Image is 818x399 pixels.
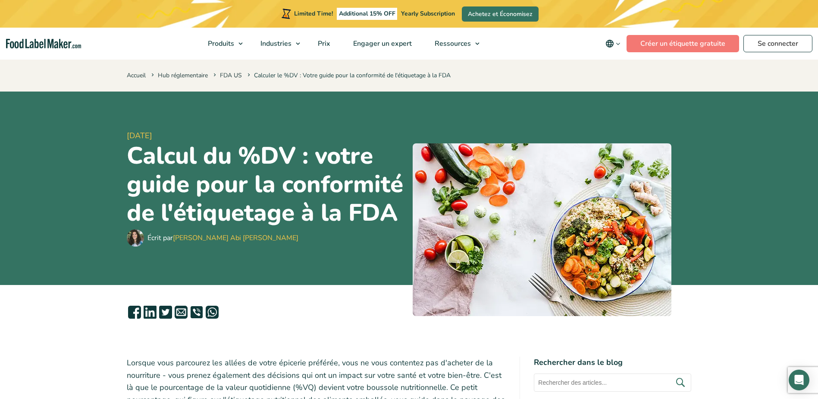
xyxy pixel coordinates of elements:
[294,9,333,18] span: Limited Time!
[743,35,812,52] a: Se connecter
[789,370,809,390] div: Open Intercom Messenger
[627,35,739,52] a: Créer un étiquette gratuite
[158,71,208,79] a: Hub réglementaire
[258,39,292,48] span: Industries
[127,71,146,79] a: Accueil
[127,142,406,227] h1: Calcul du %DV : votre guide pour la conformité de l'étiquetage à la FDA
[351,39,413,48] span: Engager un expert
[147,233,298,243] div: Écrit par
[307,28,340,60] a: Prix
[462,6,539,22] a: Achetez et Économisez
[220,71,242,79] a: FDA US
[127,130,406,142] span: [DATE]
[432,39,472,48] span: Ressources
[534,374,691,392] input: Rechercher des articles...
[205,39,235,48] span: Produits
[401,9,455,18] span: Yearly Subscription
[337,8,398,20] span: Additional 15% OFF
[127,229,144,247] img: Maria Abi Hanna - Étiquetage alimentaire
[315,39,331,48] span: Prix
[249,28,304,60] a: Industries
[534,357,691,368] h4: Rechercher dans le blog
[197,28,247,60] a: Produits
[342,28,421,60] a: Engager un expert
[173,233,298,243] a: [PERSON_NAME] Abi [PERSON_NAME]
[246,71,451,79] span: Calculer le %DV : Votre guide pour la conformité de l'étiquetage à la FDA
[423,28,484,60] a: Ressources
